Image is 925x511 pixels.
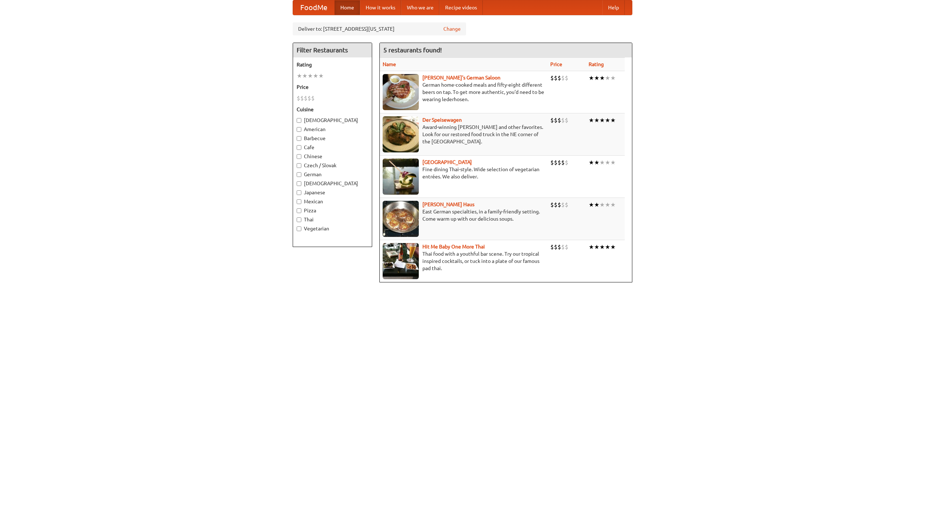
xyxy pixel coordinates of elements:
a: Home [335,0,360,15]
input: Vegetarian [297,226,301,231]
a: Hit Me Baby One More Thai [422,244,485,250]
label: [DEMOGRAPHIC_DATA] [297,117,368,124]
a: Who we are [401,0,439,15]
input: Mexican [297,199,301,204]
li: ★ [297,72,302,80]
label: Chinese [297,153,368,160]
li: ★ [605,201,610,209]
li: $ [304,94,307,102]
li: ★ [605,74,610,82]
a: FoodMe [293,0,335,15]
li: $ [554,116,558,124]
label: Pizza [297,207,368,214]
label: Vegetarian [297,225,368,232]
p: Award-winning [PERSON_NAME] and other favorites. Look for our restored food truck in the NE corne... [383,124,545,145]
a: Der Speisewagen [422,117,462,123]
li: $ [561,116,565,124]
li: ★ [599,243,605,251]
li: ★ [589,74,594,82]
li: ★ [589,243,594,251]
li: $ [307,94,311,102]
a: Rating [589,61,604,67]
li: $ [311,94,315,102]
p: Thai food with a youthful bar scene. Try our tropical inspired cocktails, or tuck into a plate of... [383,250,545,272]
li: $ [565,243,568,251]
li: $ [561,159,565,166]
li: $ [554,74,558,82]
li: $ [558,201,561,209]
li: ★ [610,74,616,82]
input: [DEMOGRAPHIC_DATA] [297,181,301,186]
img: kohlhaus.jpg [383,201,419,237]
li: $ [558,74,561,82]
input: Thai [297,217,301,222]
li: $ [561,74,565,82]
label: Cafe [297,144,368,151]
li: ★ [589,116,594,124]
label: Thai [297,216,368,223]
li: $ [297,94,300,102]
ng-pluralize: 5 restaurants found! [383,47,442,53]
a: Change [443,25,461,33]
h5: Cuisine [297,106,368,113]
li: ★ [610,116,616,124]
p: German home-cooked meals and fifty-eight different beers on tap. To get more authentic, you'd nee... [383,81,545,103]
li: ★ [594,201,599,209]
input: Czech / Slovak [297,163,301,168]
li: ★ [605,159,610,166]
h4: Filter Restaurants [293,43,372,57]
a: Price [550,61,562,67]
a: [PERSON_NAME] Haus [422,202,474,207]
p: Fine dining Thai-style. Wide selection of vegetarian entrées. We also deliver. [383,166,545,180]
label: American [297,126,368,133]
li: $ [561,243,565,251]
li: ★ [589,201,594,209]
label: Barbecue [297,135,368,142]
img: esthers.jpg [383,74,419,110]
li: ★ [318,72,324,80]
li: ★ [313,72,318,80]
input: Barbecue [297,136,301,141]
a: Help [602,0,625,15]
li: $ [558,243,561,251]
input: Japanese [297,190,301,195]
input: Cafe [297,145,301,150]
li: $ [550,74,554,82]
li: ★ [605,243,610,251]
li: $ [565,74,568,82]
li: ★ [599,74,605,82]
label: Japanese [297,189,368,196]
li: ★ [610,243,616,251]
li: $ [554,159,558,166]
li: $ [554,243,558,251]
img: speisewagen.jpg [383,116,419,152]
label: Mexican [297,198,368,205]
li: $ [300,94,304,102]
a: [GEOGRAPHIC_DATA] [422,159,472,165]
li: $ [550,159,554,166]
li: $ [550,243,554,251]
li: $ [565,159,568,166]
label: German [297,171,368,178]
li: ★ [594,243,599,251]
img: satay.jpg [383,159,419,195]
input: Chinese [297,154,301,159]
li: ★ [605,116,610,124]
li: $ [565,116,568,124]
a: [PERSON_NAME]'s German Saloon [422,75,500,81]
li: ★ [594,116,599,124]
input: Pizza [297,208,301,213]
li: ★ [610,159,616,166]
li: ★ [589,159,594,166]
li: $ [558,116,561,124]
li: ★ [594,159,599,166]
p: East German specialties, in a family-friendly setting. Come warm up with our delicious soups. [383,208,545,222]
input: German [297,172,301,177]
label: Czech / Slovak [297,162,368,169]
label: [DEMOGRAPHIC_DATA] [297,180,368,187]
